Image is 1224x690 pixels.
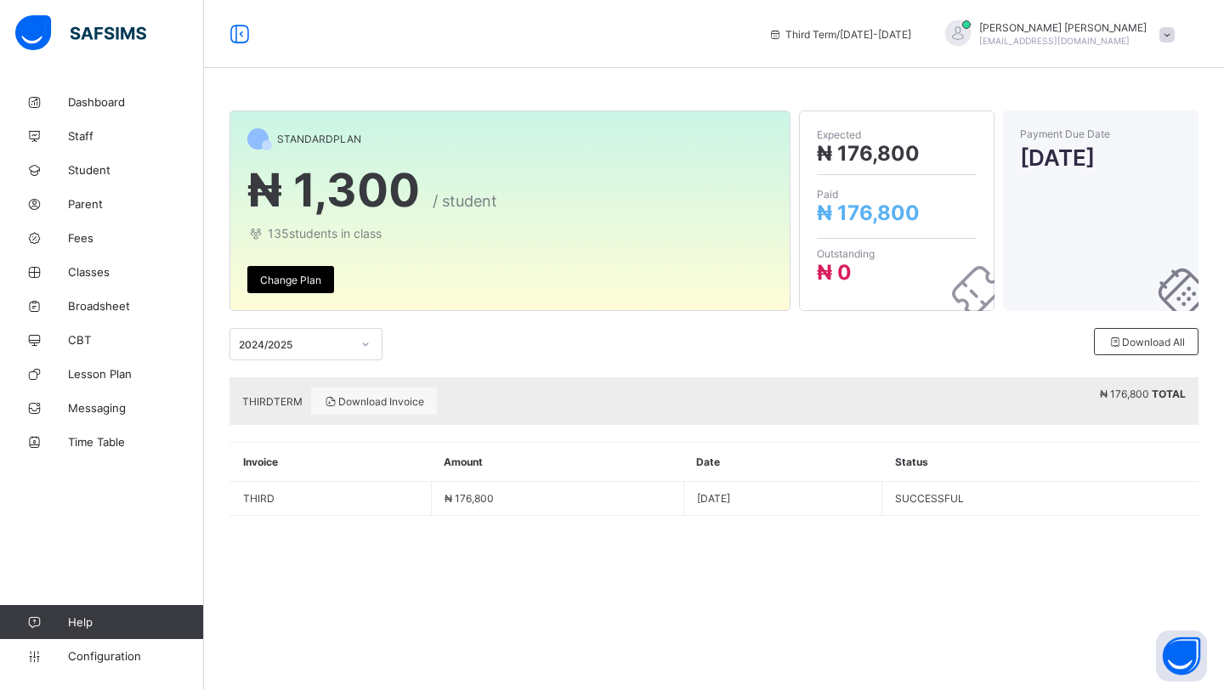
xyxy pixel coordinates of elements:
[230,482,431,515] td: THIRD
[260,274,321,286] span: Change Plan
[817,188,977,201] span: Paid
[817,247,977,260] span: Outstanding
[230,443,432,482] th: Invoice
[817,128,977,141] span: Expected
[1108,336,1185,348] span: Download All
[683,482,882,516] td: [DATE]
[1100,387,1149,400] span: ₦ 176,800
[68,95,204,109] span: Dashboard
[1020,144,1181,171] span: [DATE]
[277,133,361,145] span: STANDARD PLAN
[68,333,204,347] span: CBT
[68,649,203,663] span: Configuration
[15,15,146,51] img: safsims
[882,443,1198,482] th: Status
[68,615,203,629] span: Help
[817,260,852,285] span: ₦ 0
[768,28,911,41] span: session/term information
[979,36,1130,46] span: [EMAIL_ADDRESS][DOMAIN_NAME]
[979,21,1147,34] span: [PERSON_NAME] [PERSON_NAME]
[1152,387,1186,400] b: TOTAL
[1156,631,1207,682] button: Open asap
[68,299,204,313] span: Broadsheet
[68,265,204,279] span: Classes
[68,129,204,143] span: Staff
[68,367,204,381] span: Lesson Plan
[68,163,204,177] span: Student
[928,20,1183,48] div: AbubakarMohammed
[431,443,683,482] th: Amount
[433,192,497,210] span: / student
[239,338,351,351] div: 2024/2025
[68,231,204,245] span: Fees
[68,197,204,211] span: Parent
[882,482,1198,516] td: SUCCESSFUL
[68,401,204,415] span: Messaging
[445,492,494,505] span: ₦ 176,800
[1020,127,1181,140] span: Payment Due Date
[247,226,773,240] span: 135 students in class
[68,435,204,449] span: Time Table
[242,395,303,408] span: THIRD TERM
[817,141,920,166] span: ₦ 176,800
[683,443,882,482] th: Date
[817,201,920,225] span: ₦ 176,800
[247,162,420,218] span: ₦ 1,300
[324,395,424,408] span: Download Invoice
